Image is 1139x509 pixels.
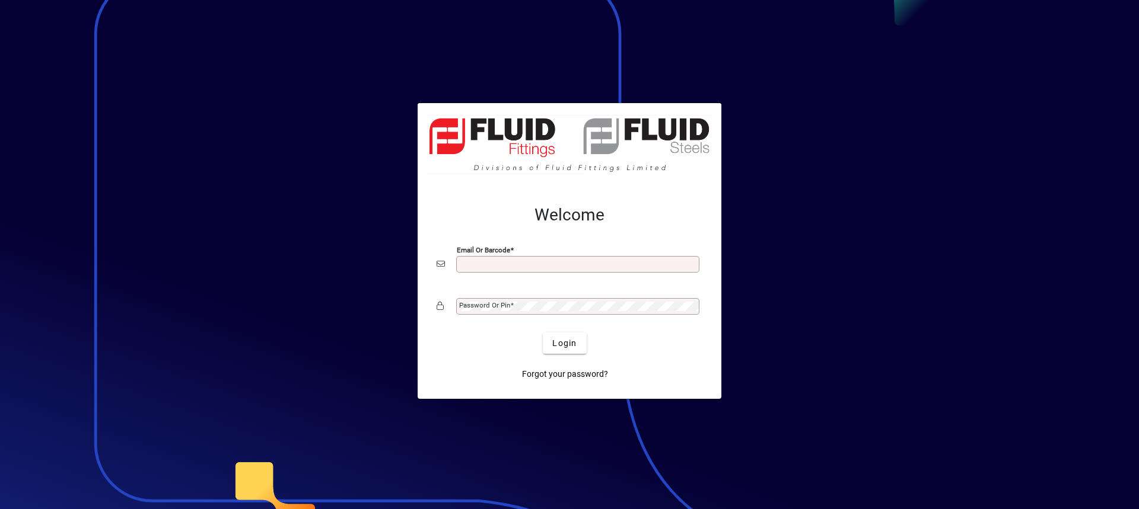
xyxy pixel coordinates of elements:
[517,363,613,385] a: Forgot your password?
[522,368,608,380] span: Forgot your password?
[552,337,577,350] span: Login
[457,246,510,254] mat-label: Email or Barcode
[543,332,586,354] button: Login
[437,205,702,225] h2: Welcome
[459,301,510,309] mat-label: Password or Pin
